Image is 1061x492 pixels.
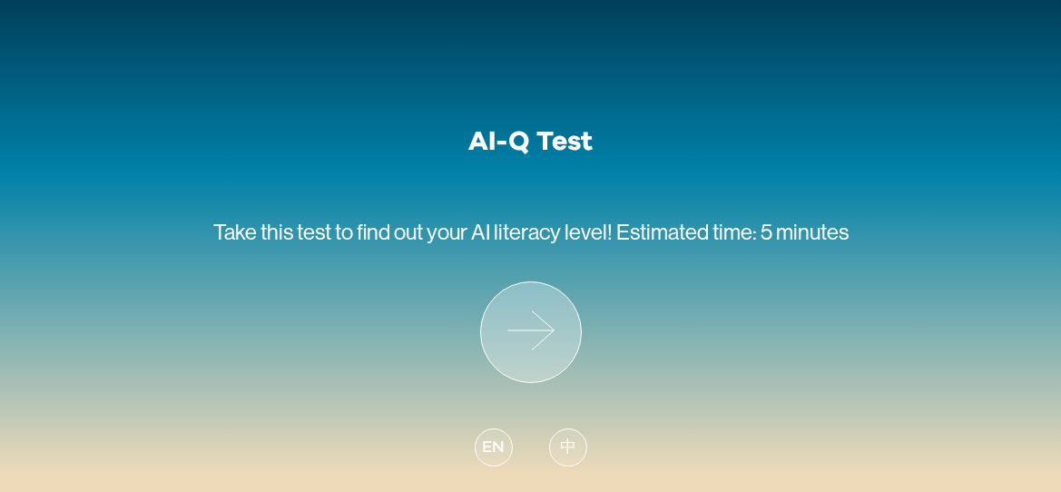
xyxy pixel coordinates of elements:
h1: AI-Q Test [468,125,593,158]
span: Estimated time: 5 minutes [616,220,849,244]
span: find out your AI literacy level! [357,220,613,244]
span: EN [482,436,504,460]
span: 中 [560,436,576,460]
span: Take this test to [213,220,353,244]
